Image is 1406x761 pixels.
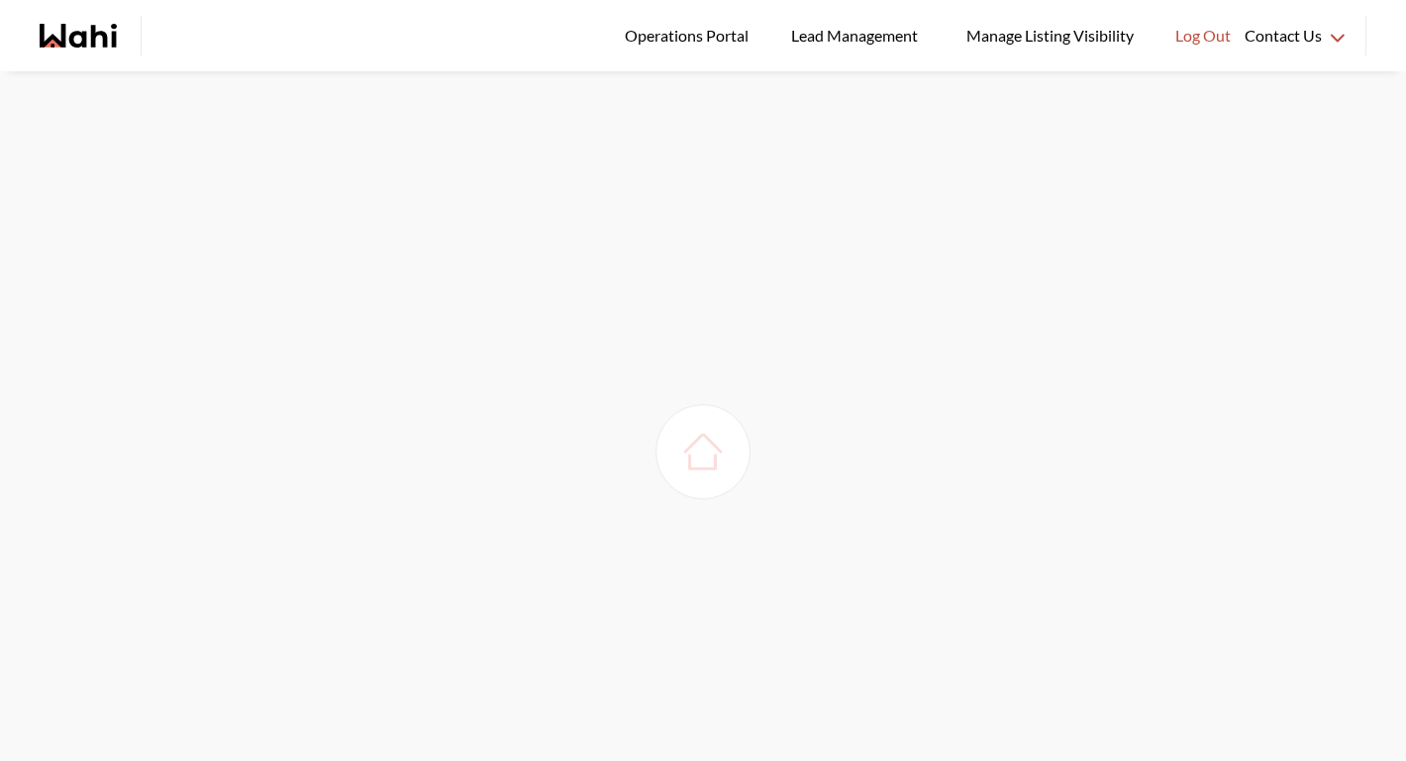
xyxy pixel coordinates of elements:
span: Manage Listing Visibility [960,23,1140,49]
a: Wahi homepage [40,24,117,48]
span: Log Out [1175,23,1231,49]
img: loading house image [675,424,731,480]
span: Operations Portal [625,23,755,49]
span: Lead Management [791,23,925,49]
